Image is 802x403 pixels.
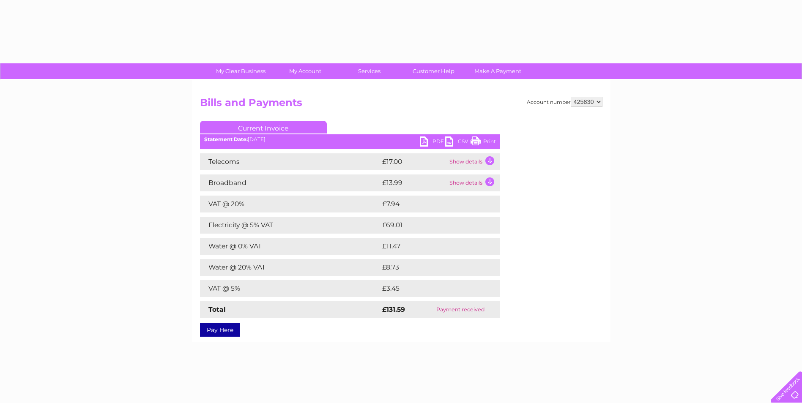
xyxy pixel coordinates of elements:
[380,238,481,255] td: £11.47
[200,121,327,133] a: Current Invoice
[270,63,340,79] a: My Account
[380,153,447,170] td: £17.00
[200,136,500,142] div: [DATE]
[380,280,480,297] td: £3.45
[204,136,248,142] b: Statement Date:
[208,305,226,313] strong: Total
[200,196,380,212] td: VAT @ 20%
[380,259,480,276] td: £8.73
[527,97,602,107] div: Account number
[200,174,380,191] td: Broadband
[421,301,500,318] td: Payment received
[200,280,380,297] td: VAT @ 5%
[200,153,380,170] td: Telecoms
[200,97,602,113] h2: Bills and Payments
[447,174,500,191] td: Show details
[200,217,380,234] td: Electricity @ 5% VAT
[380,217,482,234] td: £69.01
[471,136,496,149] a: Print
[463,63,533,79] a: Make A Payment
[399,63,468,79] a: Customer Help
[200,238,380,255] td: Water @ 0% VAT
[420,136,445,149] a: PDF
[447,153,500,170] td: Show details
[445,136,471,149] a: CSV
[334,63,404,79] a: Services
[380,174,447,191] td: £13.99
[382,305,405,313] strong: £131.59
[380,196,480,212] td: £7.94
[206,63,276,79] a: My Clear Business
[200,259,380,276] td: Water @ 20% VAT
[200,323,240,337] a: Pay Here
